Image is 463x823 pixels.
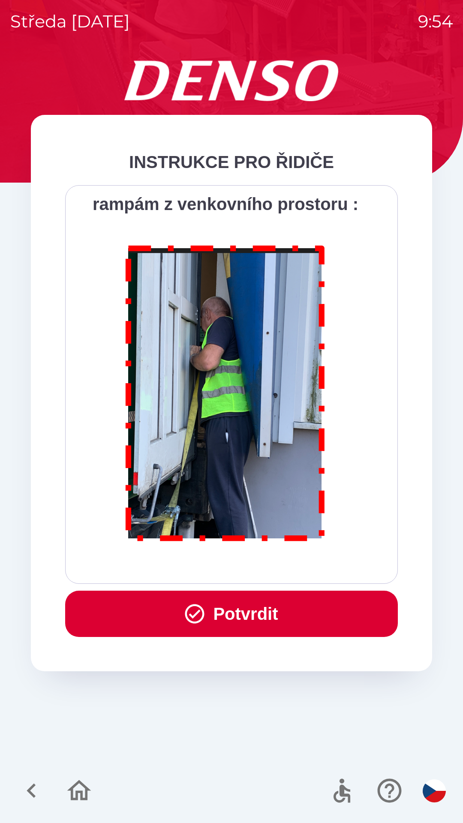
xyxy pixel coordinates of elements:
[10,9,130,34] p: středa [DATE]
[423,779,446,802] img: cs flag
[31,60,432,101] img: Logo
[65,149,398,175] div: INSTRUKCE PRO ŘIDIČE
[418,9,453,34] p: 9:54
[116,234,335,549] img: M8MNayrTL6gAAAABJRU5ErkJggg==
[65,591,398,637] button: Potvrdit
